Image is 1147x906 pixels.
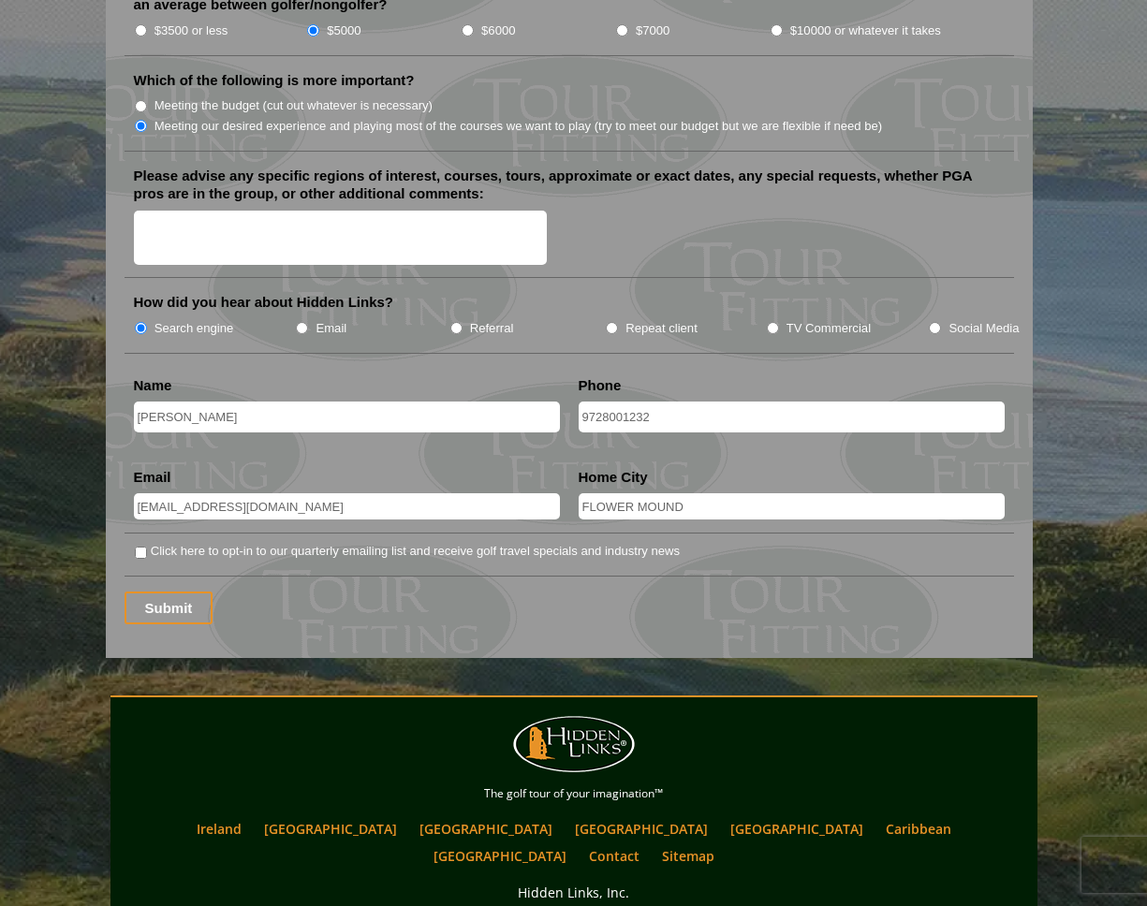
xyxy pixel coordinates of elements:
[115,881,1033,904] p: Hidden Links, Inc.
[579,376,622,395] label: Phone
[255,815,406,842] a: [GEOGRAPHIC_DATA]
[154,117,883,136] label: Meeting our desired experience and playing most of the courses we want to play (try to meet our b...
[154,319,234,338] label: Search engine
[125,592,213,624] input: Submit
[625,319,698,338] label: Repeat client
[316,319,346,338] label: Email
[154,22,228,40] label: $3500 or less
[481,22,515,40] label: $6000
[134,468,171,487] label: Email
[948,319,1019,338] label: Social Media
[154,96,433,115] label: Meeting the budget (cut out whatever is necessary)
[653,842,724,869] a: Sitemap
[151,542,680,561] label: Click here to opt-in to our quarterly emailing list and receive golf travel specials and industry...
[134,293,394,312] label: How did you hear about Hidden Links?
[134,71,415,90] label: Which of the following is more important?
[470,319,514,338] label: Referral
[790,22,941,40] label: $10000 or whatever it takes
[327,22,360,40] label: $5000
[410,815,562,842] a: [GEOGRAPHIC_DATA]
[721,815,873,842] a: [GEOGRAPHIC_DATA]
[566,815,717,842] a: [GEOGRAPHIC_DATA]
[424,842,576,869] a: [GEOGRAPHIC_DATA]
[636,22,669,40] label: $7000
[187,815,251,842] a: Ireland
[876,815,961,842] a: Caribbean
[115,783,1033,804] p: The golf tour of your imagination™
[787,319,871,338] label: TV Commercial
[134,167,1005,203] label: Please advise any specific regions of interest, courses, tours, approximate or exact dates, any s...
[579,468,648,487] label: Home City
[134,376,172,395] label: Name
[580,842,649,869] a: Contact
